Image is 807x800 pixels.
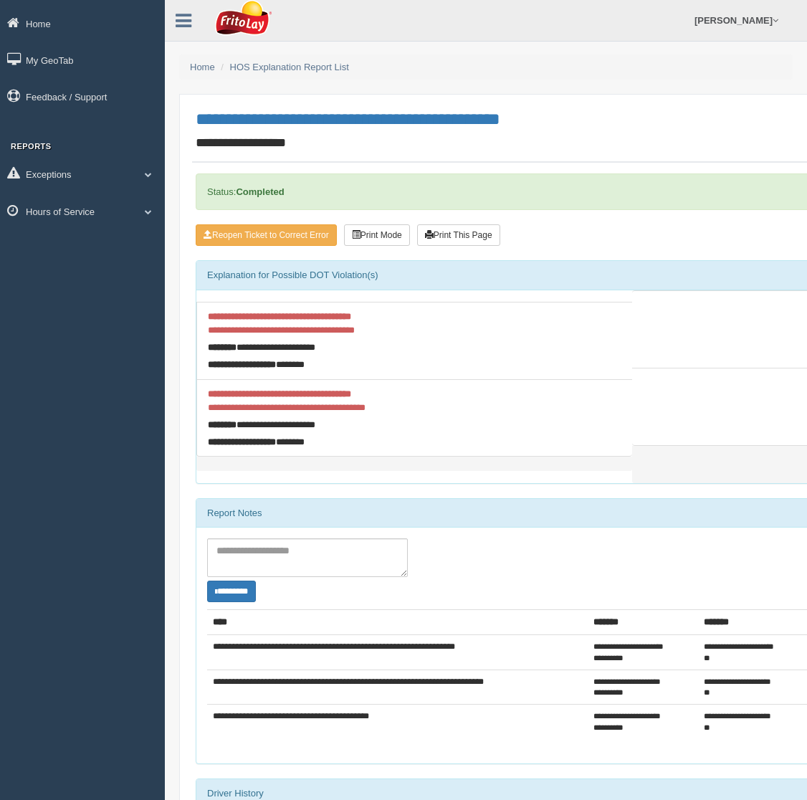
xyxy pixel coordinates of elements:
a: HOS Explanation Report List [230,62,349,72]
strong: Completed [236,186,284,197]
button: Print This Page [417,224,500,246]
button: Change Filter Options [207,581,256,602]
button: Print Mode [344,224,410,246]
button: Reopen Ticket [196,224,337,246]
a: Home [190,62,215,72]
